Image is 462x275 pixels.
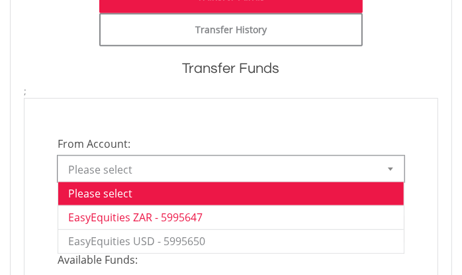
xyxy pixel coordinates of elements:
[58,229,404,253] li: EasyEquities USD - 5995650
[48,192,414,216] span: To Account:
[24,27,438,78] h1: Transfer Funds
[48,252,231,268] span: Available Funds:
[48,132,414,156] span: From Account:
[68,156,374,183] span: Please select
[99,13,362,46] a: Transfer History
[58,182,404,205] li: Please select
[58,205,404,229] li: EasyEquities ZAR - 5995647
